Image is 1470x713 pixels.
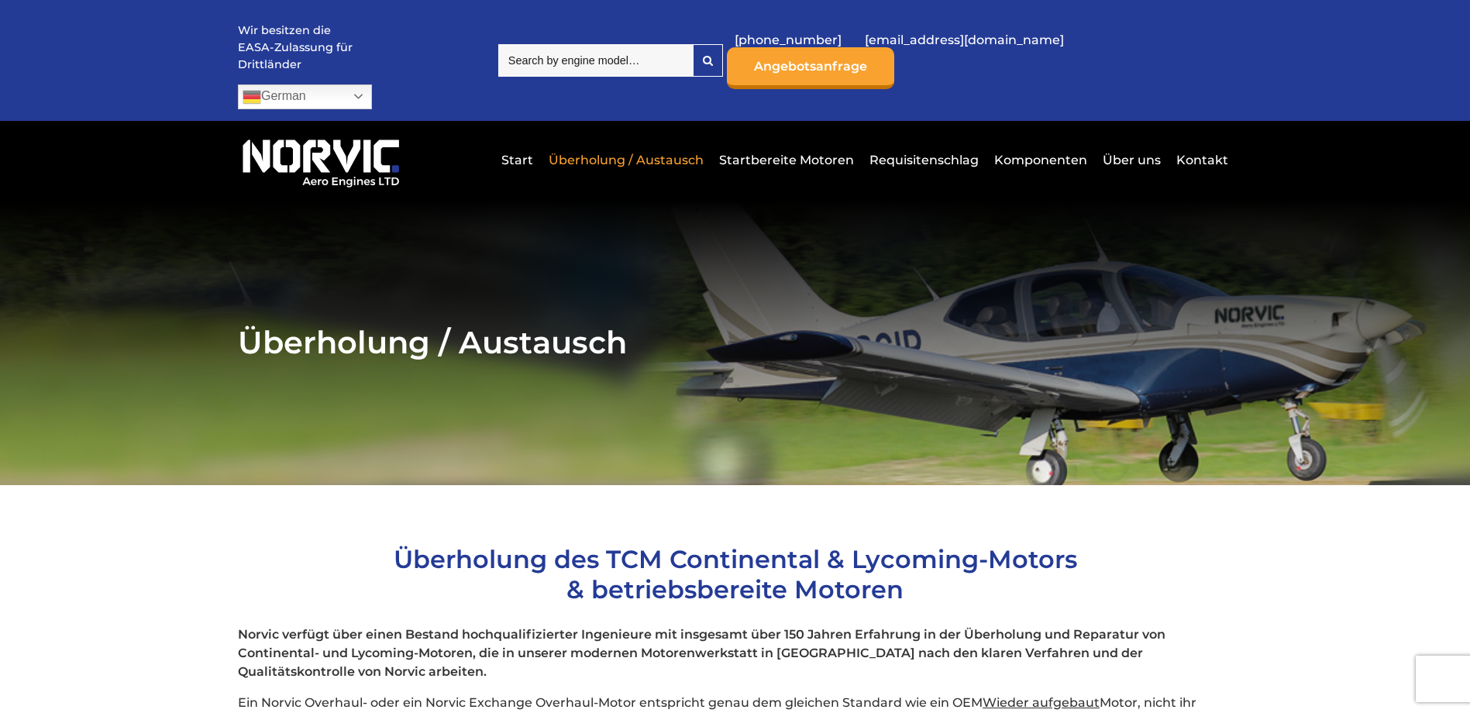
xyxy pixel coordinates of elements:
a: Angebotsanfrage [727,47,894,89]
a: German [238,84,372,109]
a: Requisitenschlag [866,141,983,179]
a: Startbereite Motoren [715,141,858,179]
a: Über uns [1099,141,1165,179]
span: Wieder aufgebaut [983,695,1100,710]
a: Start [497,141,537,179]
a: Überholung / Austausch [545,141,707,179]
a: [PHONE_NUMBER] [727,21,849,59]
a: Kontakt [1172,141,1228,179]
a: [EMAIL_ADDRESS][DOMAIN_NAME] [857,21,1072,59]
img: de [243,88,261,106]
h2: Überholung / Austausch [238,323,1232,361]
img: Norvic Aero Engines-Logo [238,133,404,188]
span: Überholung des TCM Continental & Lycoming-Motors & betriebsbereite Motoren [394,544,1077,604]
input: Search by engine model… [498,44,693,77]
p: Wir besitzen die EASA-Zulassung für Drittländer [238,22,354,73]
strong: Norvic verfügt über einen Bestand hochqualifizierter Ingenieure mit insgesamt über 150 Jahren Erf... [238,627,1165,679]
a: Komponenten [990,141,1091,179]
